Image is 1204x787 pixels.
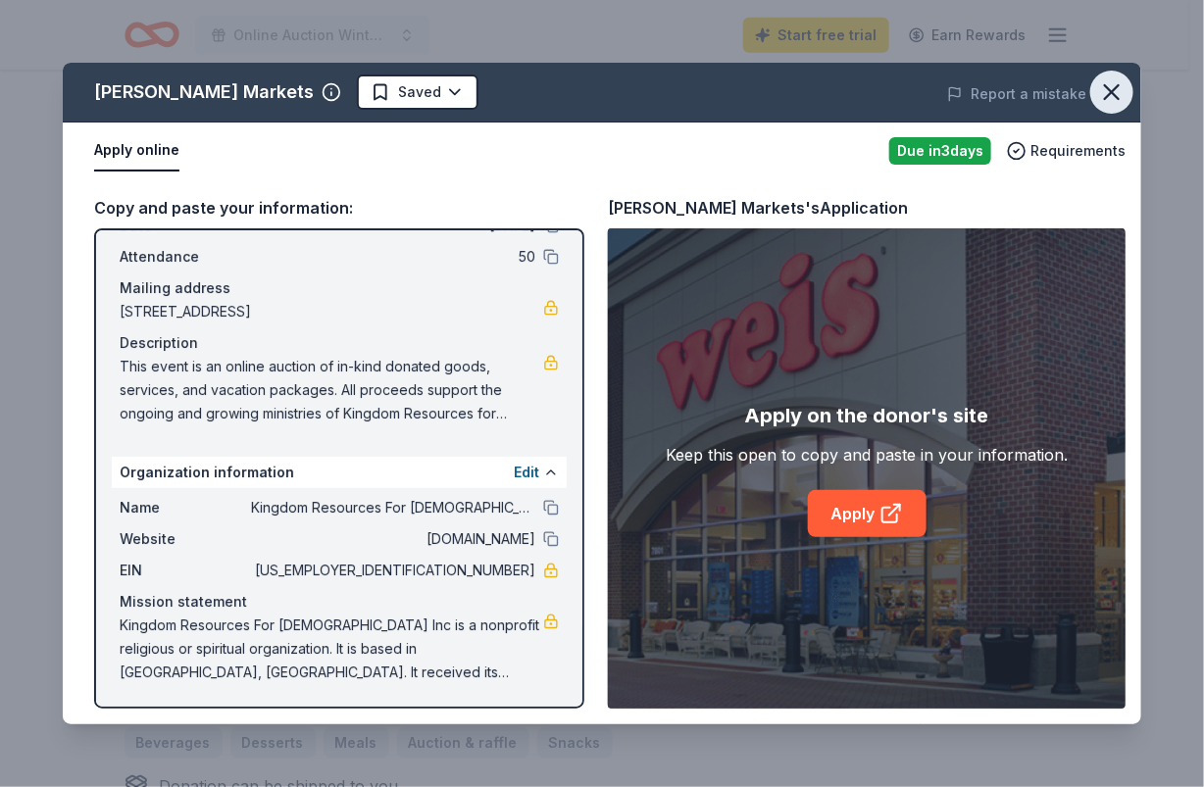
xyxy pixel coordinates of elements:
[112,457,567,488] div: Organization information
[120,614,543,684] span: Kingdom Resources For [DEMOGRAPHIC_DATA] Inc is a nonprofit religious or spiritual organization. ...
[120,300,543,323] span: [STREET_ADDRESS]
[398,80,441,104] span: Saved
[94,76,314,108] div: [PERSON_NAME] Markets
[94,130,179,172] button: Apply online
[1007,139,1126,163] button: Requirements
[251,559,535,582] span: [US_EMPLOYER_IDENTIFICATION_NUMBER]
[514,461,539,484] button: Edit
[808,490,927,537] a: Apply
[947,82,1086,106] button: Report a mistake
[251,496,535,519] span: Kingdom Resources For [DEMOGRAPHIC_DATA] Inc
[120,276,559,300] div: Mailing address
[666,443,1068,467] div: Keep this open to copy and paste in your information.
[608,195,908,221] div: [PERSON_NAME] Markets's Application
[120,245,251,269] span: Attendance
[120,527,251,551] span: Website
[251,245,535,269] span: 50
[889,137,991,165] div: Due in 3 days
[251,527,535,551] span: [DOMAIN_NAME]
[120,590,559,614] div: Mission statement
[120,355,543,425] span: This event is an online auction of in-kind donated goods, services, and vacation packages. All pr...
[94,195,584,221] div: Copy and paste your information:
[745,400,989,431] div: Apply on the donor's site
[120,559,251,582] span: EIN
[120,331,559,355] div: Description
[1030,139,1126,163] span: Requirements
[120,496,251,519] span: Name
[357,74,478,110] button: Saved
